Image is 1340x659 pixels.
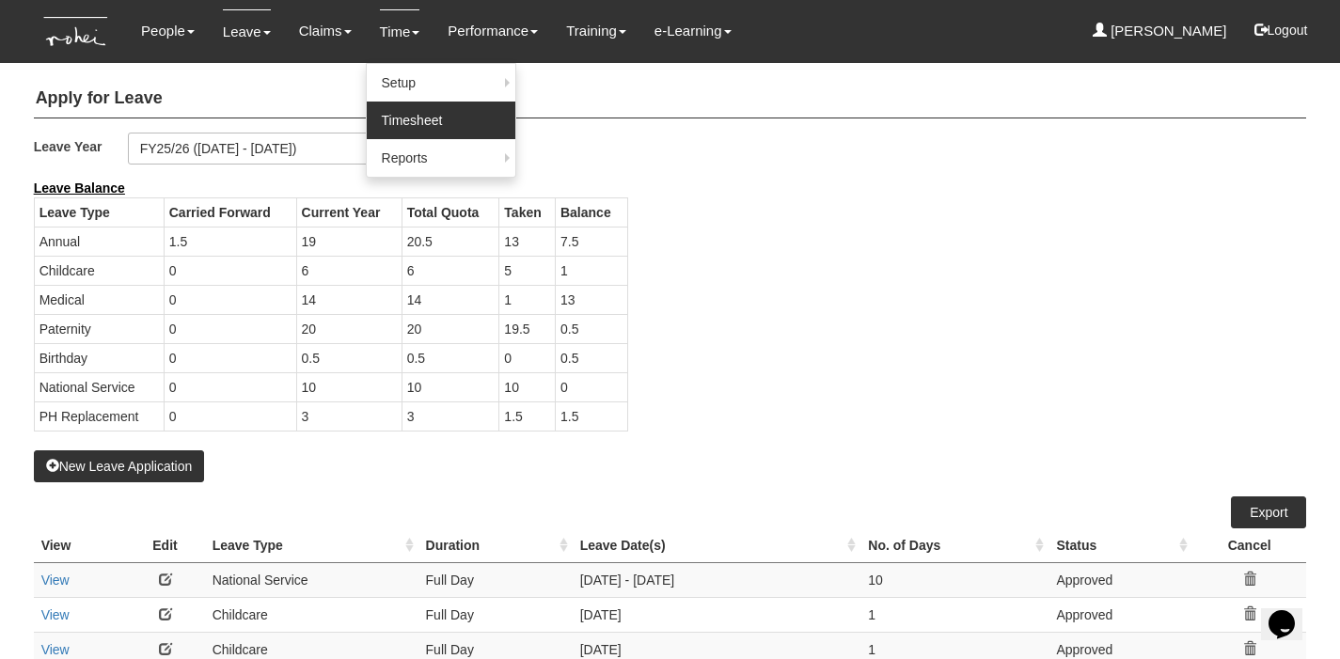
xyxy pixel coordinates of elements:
td: Full Day [418,597,573,632]
td: 3 [296,401,402,431]
td: 1.5 [499,401,556,431]
td: 19.5 [499,314,556,343]
td: 20 [402,314,499,343]
td: 6 [402,256,499,285]
td: Annual [34,227,164,256]
td: 20.5 [402,227,499,256]
td: 13 [499,227,556,256]
a: Claims [299,9,352,53]
td: Childcare [34,256,164,285]
th: Edit [125,528,204,563]
a: View [41,642,70,657]
td: 3 [402,401,499,431]
td: 0.5 [555,314,627,343]
td: 10 [860,562,1048,597]
a: People [141,9,195,53]
a: e-Learning [654,9,732,53]
td: 0 [164,314,296,343]
td: 0 [164,372,296,401]
td: [DATE] - [DATE] [573,562,861,597]
td: 0 [164,256,296,285]
td: 13 [555,285,627,314]
th: View [34,528,126,563]
td: 1 [499,285,556,314]
td: [DATE] [573,597,861,632]
button: FY25/26 ([DATE] - [DATE]) [128,133,439,165]
td: 7.5 [555,227,627,256]
a: Training [566,9,626,53]
th: Leave Type [34,197,164,227]
td: National Service [34,372,164,401]
button: New Leave Application [34,450,205,482]
td: 19 [296,227,402,256]
label: Leave Year [34,133,128,160]
th: Leave Date(s) : activate to sort column ascending [573,528,861,563]
td: 0 [555,372,627,401]
td: 10 [402,372,499,401]
a: Timesheet [367,102,515,139]
a: Performance [448,9,538,53]
td: 1.5 [164,227,296,256]
td: 10 [499,372,556,401]
a: [PERSON_NAME] [1093,9,1227,53]
td: Medical [34,285,164,314]
td: PH Replacement [34,401,164,431]
td: 1 [860,597,1048,632]
td: 20 [296,314,402,343]
td: Birthday [34,343,164,372]
td: 5 [499,256,556,285]
b: Leave Balance [34,180,125,196]
td: Approved [1048,562,1192,597]
td: 14 [296,285,402,314]
button: Logout [1241,8,1321,53]
td: 1 [555,256,627,285]
td: 0.5 [402,343,499,372]
a: Time [380,9,420,54]
td: Paternity [34,314,164,343]
td: 0 [164,343,296,372]
a: Reports [367,139,515,177]
th: Taken [499,197,556,227]
th: Duration : activate to sort column ascending [418,528,573,563]
h4: Apply for Leave [34,80,1307,118]
th: Total Quota [402,197,499,227]
td: 0 [499,343,556,372]
td: 0.5 [296,343,402,372]
td: Approved [1048,597,1192,632]
td: 0.5 [555,343,627,372]
a: View [41,607,70,622]
div: FY25/26 ([DATE] - [DATE]) [140,139,416,158]
th: Cancel [1192,528,1306,563]
td: 6 [296,256,402,285]
a: Leave [223,9,271,54]
th: Leave Type : activate to sort column ascending [205,528,418,563]
td: Full Day [418,562,573,597]
td: 0 [164,401,296,431]
th: Status : activate to sort column ascending [1048,528,1192,563]
td: 0 [164,285,296,314]
a: Export [1231,496,1306,528]
td: 14 [402,285,499,314]
th: No. of Days : activate to sort column ascending [860,528,1048,563]
a: Setup [367,64,515,102]
th: Carried Forward [164,197,296,227]
td: 10 [296,372,402,401]
td: 1.5 [555,401,627,431]
th: Balance [555,197,627,227]
a: View [41,573,70,588]
td: Childcare [205,597,418,632]
td: National Service [205,562,418,597]
iframe: chat widget [1261,584,1321,640]
th: Current Year [296,197,402,227]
